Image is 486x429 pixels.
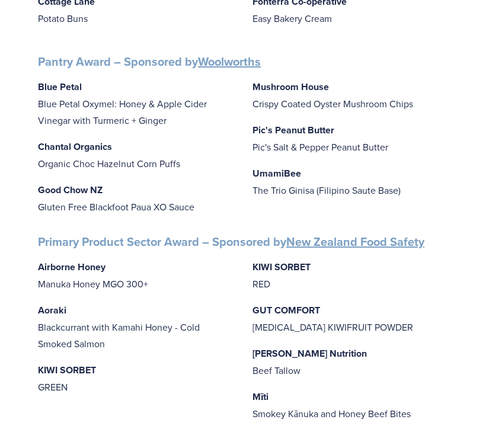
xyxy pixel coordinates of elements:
[38,140,112,153] strong: Chantal Organics
[38,363,96,377] strong: KIWI SORBET
[38,260,105,274] strong: Airborne Honey
[252,302,448,335] p: [MEDICAL_DATA] KIWIFRUIT POWDER
[252,390,268,404] strong: Mīti
[252,123,334,137] strong: Pic's Peanut Butter
[38,53,261,70] strong: Pantry Award – Sponsored by
[38,138,234,172] p: Organic Choc Hazelnut Corn Puffs
[252,303,320,317] strong: GUT COMFORT
[252,347,367,360] strong: [PERSON_NAME] Nutrition
[252,167,301,180] strong: UmamiBee
[38,233,424,250] strong: Primary Product Sector Award – Sponsored by
[38,303,66,317] strong: Aoraki
[38,258,234,292] p: Manuka Honey MGO 300+
[198,53,261,70] a: Woolworths
[38,181,234,215] p: Gluten Free Blackfoot Paua XO Sauce
[252,78,448,112] p: Crispy Coated Oyster Mushroom Chips
[252,121,448,155] p: Pic's Salt & Pepper Peanut Butter
[252,260,311,274] strong: KIWI SORBET
[252,80,329,94] strong: Mushroom House
[252,165,448,199] p: The Trio Ginisa (Filipino Saute Base)
[252,388,448,422] p: Smokey Kānuka and Honey Beef Bites
[286,233,424,250] a: New Zealand Food Safety
[38,361,234,395] p: GREEN
[252,345,448,379] p: Beef Tallow
[38,78,234,129] p: Blue Petal Oxymel: Honey & Apple Cider Vinegar with Turmeric + Ginger
[38,80,82,94] strong: Blue Petal
[38,183,103,197] strong: Good Chow NZ
[252,258,448,292] p: RED
[38,302,234,352] p: Blackcurrant with Kamahi Honey - Cold Smoked Salmon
